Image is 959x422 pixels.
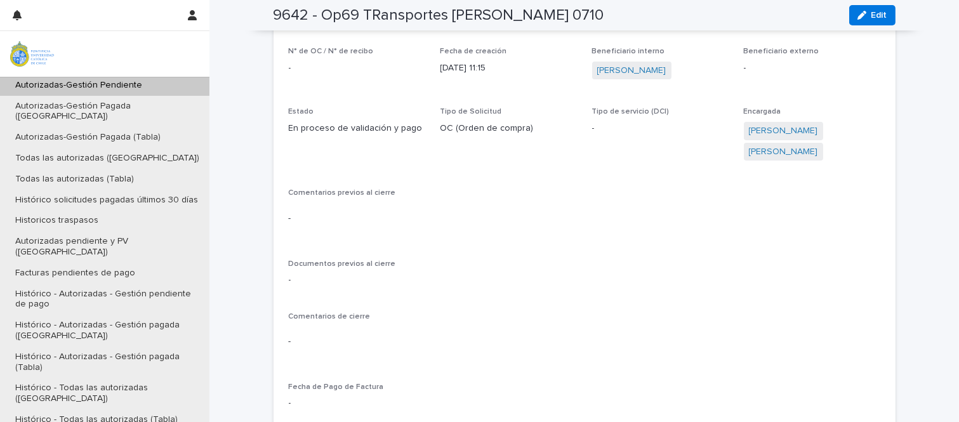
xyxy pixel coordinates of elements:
[5,195,208,206] p: Histórico solicitudes pagadas últimos 30 días
[289,397,425,410] p: -
[5,215,109,226] p: Historicos traspasos
[849,5,896,25] button: Edit
[440,108,502,115] span: Tipo de Solicitud
[5,153,209,164] p: Todas las autorizadas ([GEOGRAPHIC_DATA])
[289,383,384,391] span: Fecha de Pago de Factura
[749,124,818,138] a: [PERSON_NAME]
[10,41,54,67] img: iqsleoUpQLaG7yz5l0jK
[744,48,819,55] span: Beneficiario externo
[289,335,880,348] p: -
[289,274,880,287] p: -
[289,122,425,135] p: En proceso de validación y pago
[5,80,152,91] p: Autorizadas-Gestión Pendiente
[5,352,209,373] p: Histórico - Autorizadas - Gestión pagada (Tabla)
[289,189,396,197] span: Comentarios previos al cierre
[592,122,729,135] p: -
[5,320,209,341] p: Histórico - Autorizadas - Gestión pagada ([GEOGRAPHIC_DATA])
[749,145,818,159] a: [PERSON_NAME]
[597,64,666,77] a: [PERSON_NAME]
[440,62,577,75] p: [DATE] 11:15
[5,268,145,279] p: Facturas pendientes de pago
[274,6,604,25] h2: 9642 - Op69 TRansportes [PERSON_NAME] 0710
[5,132,171,143] p: Autorizadas-Gestión Pagada (Tabla)
[289,48,374,55] span: N° de OC / N° de recibo
[5,101,209,122] p: Autorizadas-Gestión Pagada ([GEOGRAPHIC_DATA])
[440,122,577,135] p: OC (Orden de compra)
[289,108,314,115] span: Estado
[5,174,144,185] p: Todas las autorizadas (Tabla)
[289,212,880,225] p: -
[289,62,425,75] p: -
[592,108,670,115] span: Tipo de servicio (DCI)
[289,260,396,268] span: Documentos previos al cierre
[440,48,507,55] span: Fecha de creación
[744,108,781,115] span: Encargada
[592,48,665,55] span: Beneficiario interno
[289,313,371,320] span: Comentarios de cierre
[744,62,880,75] p: -
[871,11,887,20] span: Edit
[5,383,209,404] p: Histórico - Todas las autorizadas ([GEOGRAPHIC_DATA])
[5,289,209,310] p: Histórico - Autorizadas - Gestión pendiente de pago
[5,236,209,258] p: Autorizadas pendiente y PV ([GEOGRAPHIC_DATA])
